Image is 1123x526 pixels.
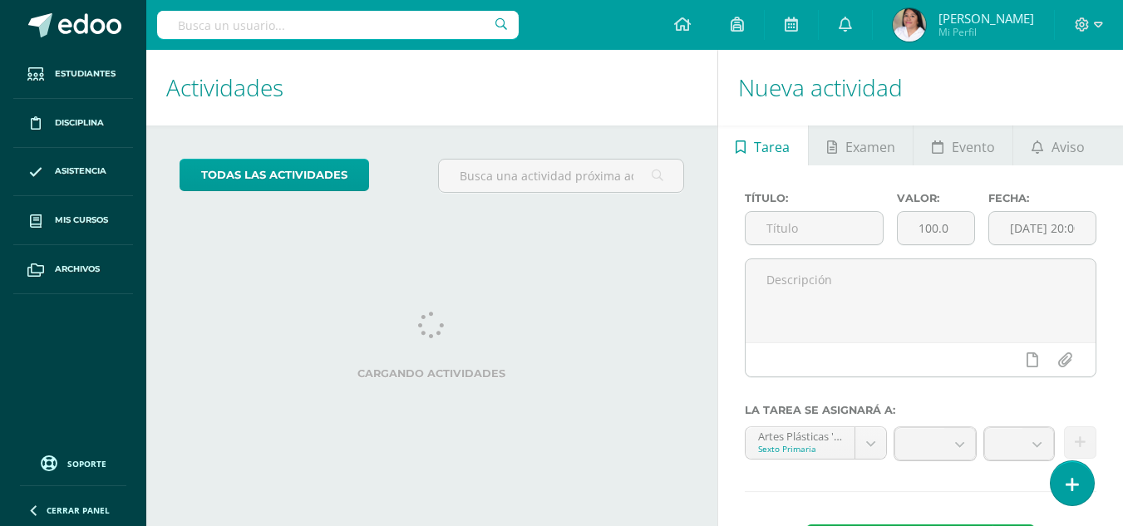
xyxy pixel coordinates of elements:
[754,127,790,167] span: Tarea
[745,192,884,204] label: Título:
[746,427,887,459] a: Artes Plásticas 'B'Sexto Primaria
[47,504,110,516] span: Cerrar panel
[157,11,519,39] input: Busca un usuario...
[180,367,684,380] label: Cargando actividades
[1013,125,1102,165] a: Aviso
[55,116,104,130] span: Disciplina
[13,196,133,245] a: Mis cursos
[893,8,926,42] img: 07e4e8fe95e241eabf153701a18b921b.png
[13,148,133,197] a: Asistencia
[988,192,1096,204] label: Fecha:
[938,25,1034,39] span: Mi Perfil
[180,159,369,191] a: todas las Actividades
[718,125,808,165] a: Tarea
[55,263,100,276] span: Archivos
[166,50,697,125] h1: Actividades
[20,451,126,474] a: Soporte
[13,99,133,148] a: Disciplina
[845,127,895,167] span: Examen
[952,127,995,167] span: Evento
[898,212,974,244] input: Puntos máximos
[914,125,1012,165] a: Evento
[67,458,106,469] span: Soporte
[897,192,975,204] label: Valor:
[13,245,133,294] a: Archivos
[55,67,116,81] span: Estudiantes
[1052,127,1085,167] span: Aviso
[938,10,1034,27] span: [PERSON_NAME]
[746,212,883,244] input: Título
[989,212,1096,244] input: Fecha de entrega
[439,160,682,192] input: Busca una actividad próxima aquí...
[758,427,843,443] div: Artes Plásticas 'B'
[55,214,108,227] span: Mis cursos
[55,165,106,178] span: Asistencia
[745,404,1096,416] label: La tarea se asignará a:
[13,50,133,99] a: Estudiantes
[809,125,913,165] a: Examen
[738,50,1103,125] h1: Nueva actividad
[758,443,843,455] div: Sexto Primaria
